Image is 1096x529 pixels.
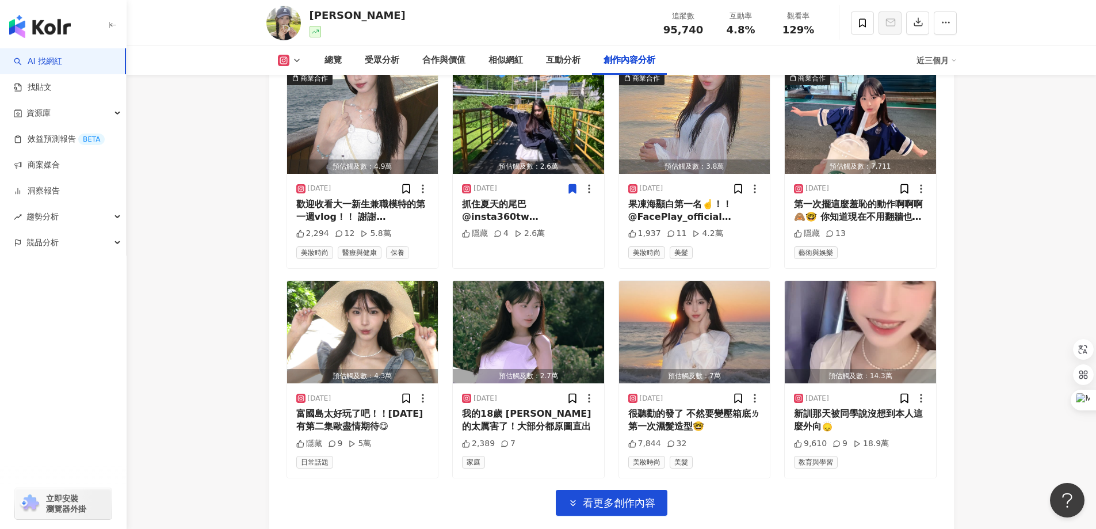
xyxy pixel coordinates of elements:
button: 看更多創作內容 [556,490,667,516]
div: 歡迎收看大一新生兼職模特的第一週vlog！！ 謝謝 @[DOMAIN_NAME] 讓我可以水噹噹的登場～ 舍友一起聊天敷面膜超青春ㄉ😋 . 現在 @byjolab_shop 水壺面膜組只要599... [296,198,429,224]
div: 抓住夏天的尾巴 @insta360tw #insta360acepro2 #insta360leica [462,198,595,224]
div: 2,294 [296,228,329,239]
img: post-image [453,71,604,174]
div: 18.9萬 [853,438,889,450]
div: 2.6萬 [514,228,545,239]
button: 商業合作預估觸及數：7,711 [785,71,936,174]
div: 預估觸及數：7,711 [785,159,936,174]
div: 11 [667,228,687,239]
img: post-image [453,281,604,383]
div: 預估觸及數：14.3萬 [785,369,936,383]
span: 美髮 [670,456,693,469]
div: 預估觸及數：4.3萬 [287,369,438,383]
div: [PERSON_NAME] [310,8,406,22]
iframe: Help Scout Beacon - Open [1050,483,1084,517]
div: 隱藏 [794,228,820,239]
div: 互動分析 [546,54,581,67]
button: 預估觸及數：2.6萬 [453,71,604,174]
img: post-image [287,281,438,383]
div: [DATE] [473,184,497,193]
div: [DATE] [805,184,829,193]
div: 隱藏 [462,228,488,239]
div: 合作與價值 [422,54,465,67]
div: 預估觸及數：2.7萬 [453,369,604,383]
div: 商業合作 [300,73,328,84]
span: 立即安裝 瀏覽器外掛 [46,493,86,514]
span: rise [14,213,22,221]
div: 商業合作 [632,73,660,84]
span: 家庭 [462,456,485,469]
div: 預估觸及數：4.9萬 [287,159,438,174]
div: 富國島太好玩了吧！！[DATE]有第二集歐盡情期待😋 [296,408,429,433]
span: 趨勢分析 [26,204,59,230]
div: [DATE] [308,184,331,193]
div: 創作內容分析 [604,54,655,67]
div: 32 [667,438,687,450]
img: post-image [619,71,770,174]
div: 7,844 [628,438,661,450]
img: KOL Avatar [266,6,301,40]
span: 醫療與健康 [338,246,381,259]
a: 商案媒合 [14,159,60,171]
div: 預估觸及數：2.6萬 [453,159,604,174]
div: 5.8萬 [360,228,391,239]
div: 7 [501,438,515,450]
div: 近三個月 [916,51,957,70]
button: 預估觸及數：7萬 [619,281,770,383]
div: [DATE] [640,394,663,404]
span: 美妝時尚 [628,246,665,259]
div: 觀看率 [777,10,820,22]
span: 教育與學習 [794,456,838,469]
img: logo [9,15,71,38]
div: 互動率 [719,10,763,22]
a: 找貼文 [14,82,52,93]
span: 保養 [386,246,409,259]
div: 9 [328,438,343,450]
span: 美妝時尚 [296,246,333,259]
button: 商業合作預估觸及數：3.8萬 [619,71,770,174]
a: searchAI 找網紅 [14,56,62,67]
img: post-image [785,71,936,174]
img: post-image [287,71,438,174]
div: [DATE] [640,184,663,193]
div: 果凍海顯白第一名☝️！！ @FacePlay_official #faceplay 主頁有app 連結喔！快去試試看吧～ [628,198,761,224]
span: 日常話題 [296,456,333,469]
div: 很聽勸的發了 不然要變壓箱底ㄌ 第一次濕髮造型🤓 [628,408,761,433]
div: 9,610 [794,438,827,450]
a: 洞察報告 [14,185,60,197]
div: 13 [826,228,846,239]
a: 效益預測報告BETA [14,134,105,145]
button: 商業合作預估觸及數：4.9萬 [287,71,438,174]
div: 商業合作 [798,73,826,84]
button: 預估觸及數：4.3萬 [287,281,438,383]
div: [DATE] [308,394,331,404]
div: 受眾分析 [365,54,399,67]
img: chrome extension [18,494,41,513]
div: [DATE] [473,394,497,404]
span: 美髮 [670,246,693,259]
div: 新訓那天被同學說沒想到本人這麼外向🙂‍↕️ [794,408,927,433]
div: 12 [335,228,355,239]
div: 總覽 [324,54,342,67]
div: [DATE] [805,394,829,404]
span: 美妝時尚 [628,456,665,469]
span: 4.8% [727,24,755,36]
div: 相似網紅 [488,54,523,67]
a: chrome extension立即安裝 瀏覽器外掛 [15,488,112,519]
button: 預估觸及數：2.7萬 [453,281,604,383]
div: 我的18歲 [PERSON_NAME]的太厲害了！大部分都原圖直出 [462,408,595,433]
span: 資源庫 [26,100,51,126]
img: post-image [619,281,770,383]
span: 95,740 [663,24,703,36]
div: 2,389 [462,438,495,450]
div: 4.2萬 [692,228,723,239]
span: 競品分析 [26,230,59,256]
div: 4 [494,228,509,239]
img: post-image [785,281,936,383]
span: 藝術與娛樂 [794,246,838,259]
div: 第一次擺這麼羞恥的動作啊啊啊🙈🤓 你知道現在不用翻牆也能看大陸抖音了嗎！ 快去下載抖音搜索【free842】領取星巴克吧～ @douyinhelp #抖音 #douyin link：[URL][... [794,198,927,224]
button: 預估觸及數：14.3萬 [785,281,936,383]
div: 追蹤數 [662,10,705,22]
div: 5萬 [348,438,371,450]
div: 1,937 [628,228,661,239]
